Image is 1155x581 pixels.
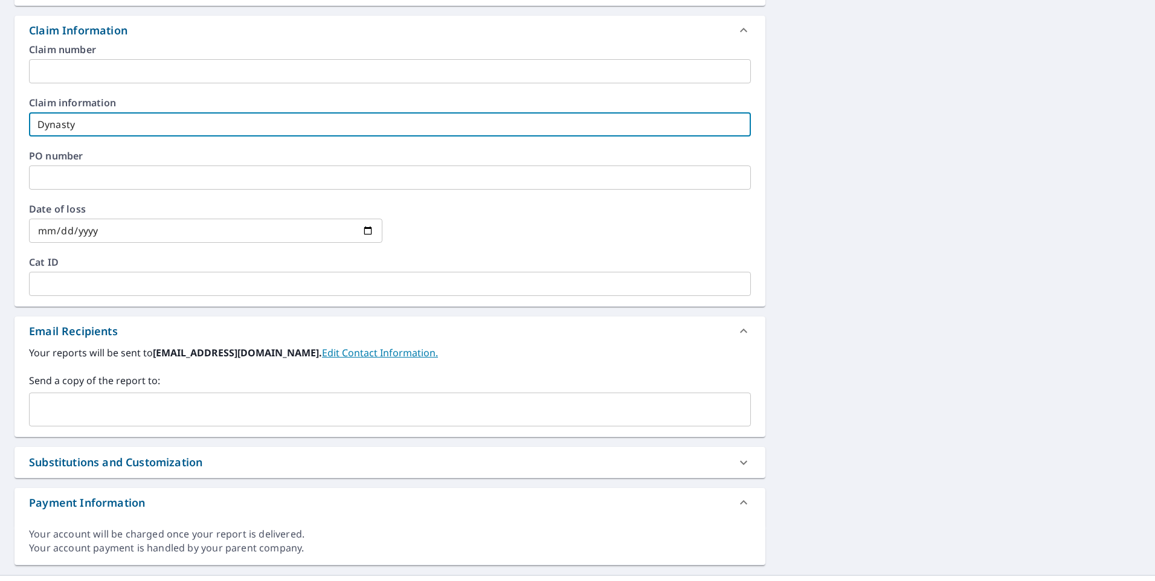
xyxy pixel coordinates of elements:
[29,323,118,339] div: Email Recipients
[29,345,751,360] label: Your reports will be sent to
[29,45,751,54] label: Claim number
[29,257,751,267] label: Cat ID
[29,151,751,161] label: PO number
[14,447,765,478] div: Substitutions and Customization
[29,527,751,541] div: Your account will be charged once your report is delivered.
[153,346,322,359] b: [EMAIL_ADDRESS][DOMAIN_NAME].
[29,22,127,39] div: Claim Information
[29,373,751,388] label: Send a copy of the report to:
[29,204,382,214] label: Date of loss
[29,98,751,108] label: Claim information
[29,495,145,511] div: Payment Information
[322,346,438,359] a: EditContactInfo
[14,316,765,345] div: Email Recipients
[29,541,751,555] div: Your account payment is handled by your parent company.
[14,16,765,45] div: Claim Information
[14,488,765,517] div: Payment Information
[29,454,202,470] div: Substitutions and Customization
